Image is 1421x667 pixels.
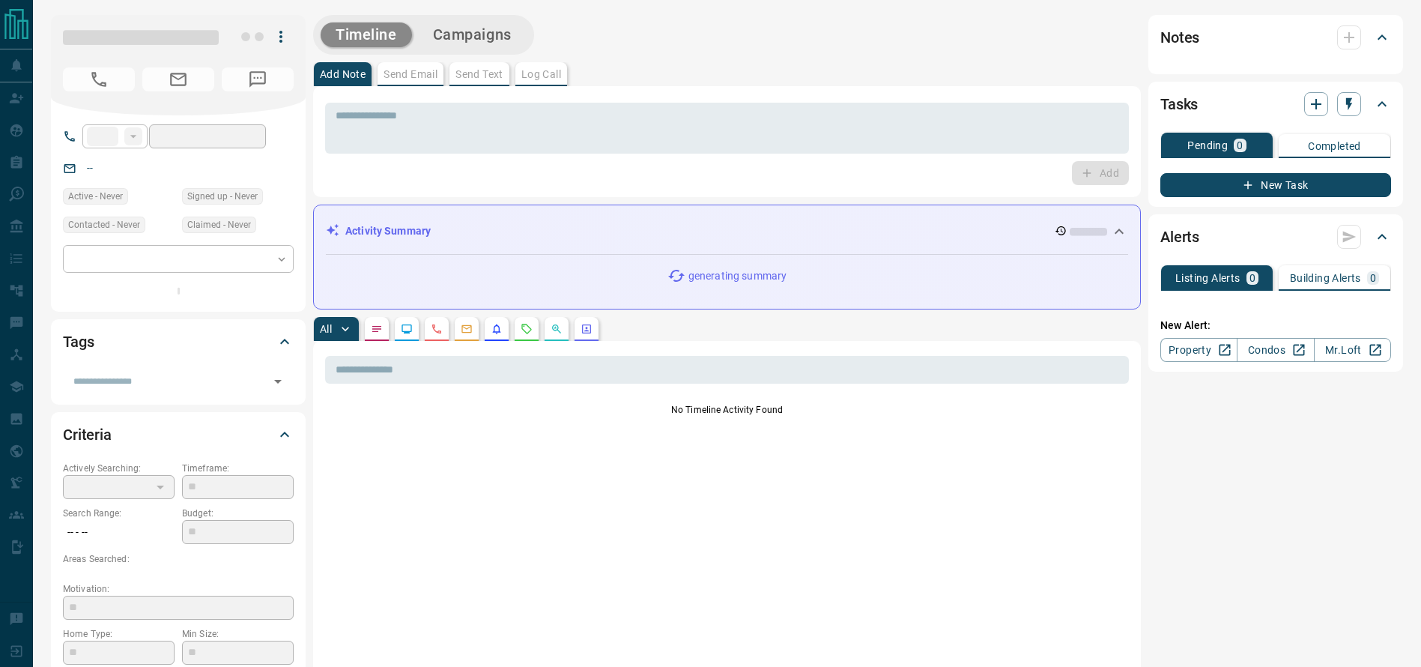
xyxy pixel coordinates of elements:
[1160,25,1199,49] h2: Notes
[1175,273,1240,283] p: Listing Alerts
[63,67,135,91] span: No Number
[321,22,412,47] button: Timeline
[371,323,383,335] svg: Notes
[431,323,443,335] svg: Calls
[1160,225,1199,249] h2: Alerts
[1237,140,1243,151] p: 0
[63,417,294,453] div: Criteria
[1290,273,1361,283] p: Building Alerts
[182,507,294,520] p: Budget:
[326,217,1128,245] div: Activity Summary
[1160,86,1391,122] div: Tasks
[63,462,175,475] p: Actively Searching:
[63,520,175,545] p: -- - --
[401,323,413,335] svg: Lead Browsing Activity
[187,189,258,204] span: Signed up - Never
[1160,173,1391,197] button: New Task
[1160,318,1391,333] p: New Alert:
[320,324,332,334] p: All
[1308,141,1361,151] p: Completed
[222,67,294,91] span: No Number
[87,162,93,174] a: --
[418,22,527,47] button: Campaigns
[345,223,431,239] p: Activity Summary
[491,323,503,335] svg: Listing Alerts
[63,330,94,354] h2: Tags
[63,627,175,641] p: Home Type:
[1160,338,1237,362] a: Property
[1160,19,1391,55] div: Notes
[182,627,294,641] p: Min Size:
[187,217,251,232] span: Claimed - Never
[521,323,533,335] svg: Requests
[1237,338,1314,362] a: Condos
[63,423,112,447] h2: Criteria
[325,403,1129,417] p: No Timeline Activity Found
[1249,273,1255,283] p: 0
[551,323,563,335] svg: Opportunities
[267,371,288,392] button: Open
[142,67,214,91] span: No Email
[1160,92,1198,116] h2: Tasks
[1187,140,1228,151] p: Pending
[63,324,294,360] div: Tags
[461,323,473,335] svg: Emails
[63,582,294,596] p: Motivation:
[68,217,140,232] span: Contacted - Never
[63,552,294,566] p: Areas Searched:
[1314,338,1391,362] a: Mr.Loft
[1370,273,1376,283] p: 0
[581,323,593,335] svg: Agent Actions
[688,268,787,284] p: generating summary
[63,507,175,520] p: Search Range:
[182,462,294,475] p: Timeframe:
[320,69,366,79] p: Add Note
[1160,219,1391,255] div: Alerts
[68,189,123,204] span: Active - Never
